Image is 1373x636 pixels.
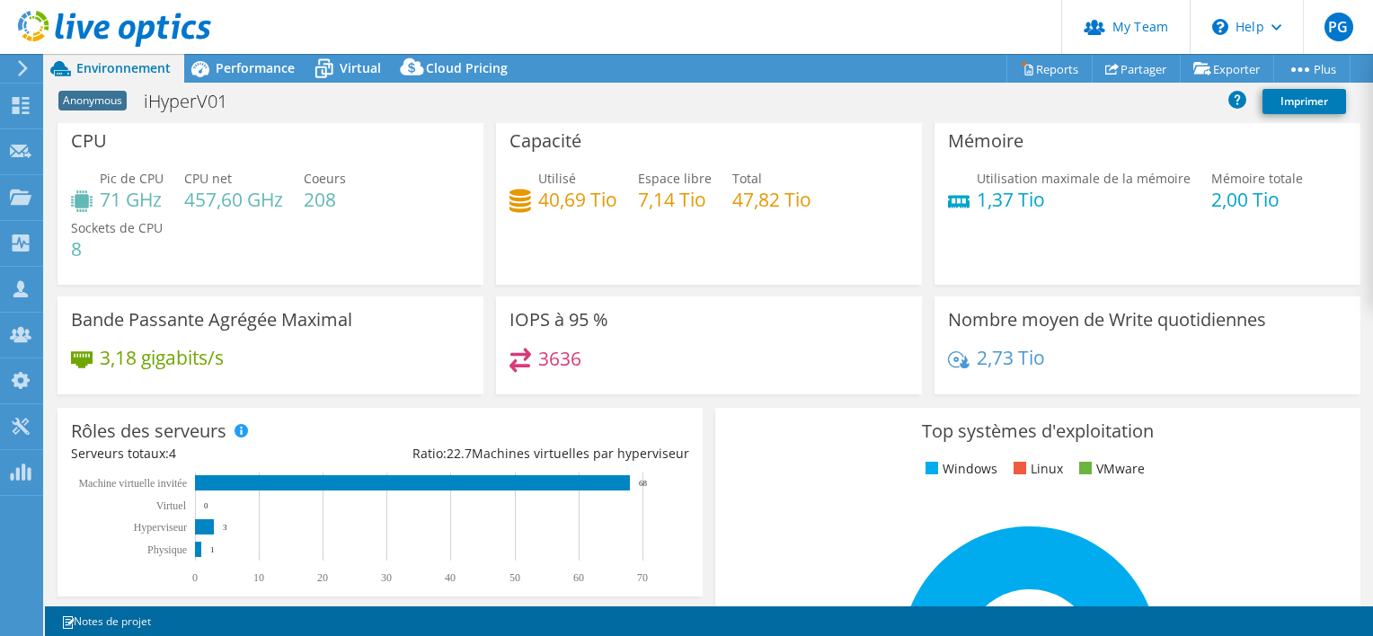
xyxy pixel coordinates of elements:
[1180,55,1274,83] a: Exporter
[216,59,295,76] span: Performance
[100,170,164,187] span: Pic de CPU
[156,499,187,512] text: Virtuel
[538,170,576,187] span: Utilisé
[192,571,198,584] text: 0
[204,501,208,510] text: 0
[1009,459,1063,479] li: Linux
[49,610,164,632] a: Notes de projet
[729,421,1347,441] h3: Top systèmes d'exploitation
[977,170,1191,187] span: Utilisation maximale de la mémoire
[1324,13,1353,41] span: PG
[71,219,163,236] span: Sockets de CPU
[340,59,381,76] span: Virtual
[71,239,163,259] h4: 8
[638,170,712,187] span: Espace libre
[76,59,171,76] span: Environnement
[210,545,215,554] text: 1
[1273,55,1351,83] a: Plus
[147,543,187,556] text: Physique
[573,571,584,584] text: 60
[977,348,1045,367] h4: 2,73 Tio
[538,349,581,368] h4: 3636
[71,131,107,151] h3: CPU
[1092,55,1181,83] a: Partager
[637,571,648,584] text: 70
[223,523,227,532] text: 3
[317,571,328,584] text: 20
[639,479,648,488] text: 68
[58,91,127,110] span: Anonymous
[1006,55,1093,83] a: Reports
[71,421,226,441] h3: Rôles des serveurs
[921,459,997,479] li: Windows
[304,170,346,187] span: Coeurs
[71,310,352,330] h3: Bande Passante Agrégée Maximal
[732,170,762,187] span: Total
[509,571,520,584] text: 50
[381,571,392,584] text: 30
[1211,170,1303,187] span: Mémoire totale
[732,190,811,209] h4: 47,82 Tio
[1075,459,1145,479] li: VMware
[304,190,346,209] h4: 208
[253,571,264,584] text: 10
[1211,190,1303,209] h4: 2,00 Tio
[380,444,689,464] div: Ratio: Machines virtuelles par hyperviseur
[1212,19,1228,35] svg: \n
[136,92,255,111] h1: iHyperV01
[447,445,472,462] span: 22.7
[509,131,581,151] h3: Capacité
[638,190,712,209] h4: 7,14 Tio
[134,521,187,534] text: Hyperviseur
[184,170,232,187] span: CPU net
[100,190,164,209] h4: 71 GHz
[169,445,176,462] span: 4
[426,59,508,76] span: Cloud Pricing
[948,310,1266,330] h3: Nombre moyen de Write quotidiennes
[184,190,283,209] h4: 457,60 GHz
[538,190,617,209] h4: 40,69 Tio
[71,444,380,464] div: Serveurs totaux:
[100,348,224,367] h4: 3,18 gigabits/s
[1262,89,1346,114] a: Imprimer
[445,571,456,584] text: 40
[78,477,187,490] tspan: Machine virtuelle invitée
[509,310,608,330] h3: IOPS à 95 %
[948,131,1023,151] h3: Mémoire
[977,190,1191,209] h4: 1,37 Tio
